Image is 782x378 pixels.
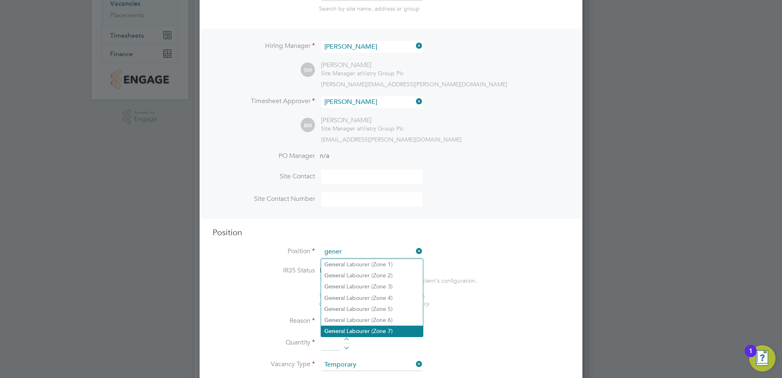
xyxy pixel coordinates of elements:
span: Site Manager at [321,125,362,132]
span: n/a [320,152,329,160]
span: The status determination for this position can be updated after creating the vacancy [319,292,429,307]
li: al Labourer (Zone 7) [321,326,423,337]
label: Quantity [213,338,315,347]
input: Search for... [321,41,422,53]
label: IR35 Status [213,266,315,275]
span: Disabled for this client. [320,266,387,274]
li: al Labourer (Zone 2) [321,270,423,281]
label: Site Contact Number [213,195,315,203]
li: al Labourer (Zone 3) [321,281,423,292]
span: [PERSON_NAME][EMAIL_ADDRESS][PERSON_NAME][DOMAIN_NAME] [321,81,507,88]
label: Reason [213,317,315,325]
input: Search for... [321,96,422,108]
span: Site Manager at [321,70,362,77]
div: [PERSON_NAME] [321,61,404,70]
label: Position [213,247,315,256]
b: Gener [324,328,341,335]
li: al Labourer (Zone 1) [321,259,423,270]
div: [PERSON_NAME] [321,116,404,125]
b: Gener [324,272,341,279]
div: 1 [749,351,753,362]
li: al Labourer (Zone 4) [321,292,423,304]
span: Search by site name, address or group [319,5,420,12]
label: Hiring Manager [213,42,315,50]
b: Gener [324,295,341,301]
div: Vistry Group Plc [321,125,404,132]
label: PO Manager [213,152,315,160]
span: [EMAIL_ADDRESS][PERSON_NAME][DOMAIN_NAME] [321,136,462,143]
b: Gener [324,283,341,290]
b: Gener [324,261,341,268]
span: BM [301,118,315,133]
b: Gener [324,317,341,324]
input: Search for... [321,246,422,258]
b: Gener [324,306,341,313]
button: Open Resource Center, 1 new notification [749,345,775,371]
label: Site Contact [213,172,315,181]
label: Vacancy Type [213,360,315,369]
label: Timesheet Approver [213,97,315,106]
li: al Labourer (Zone 5) [321,304,423,315]
input: Select one [321,359,422,371]
div: This feature can be enabled under this client's configuration. [320,275,477,284]
div: Vistry Group Plc [321,70,404,77]
h3: Position [213,227,569,238]
li: al Labourer (Zone 6) [321,315,423,326]
span: SW [301,63,315,77]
